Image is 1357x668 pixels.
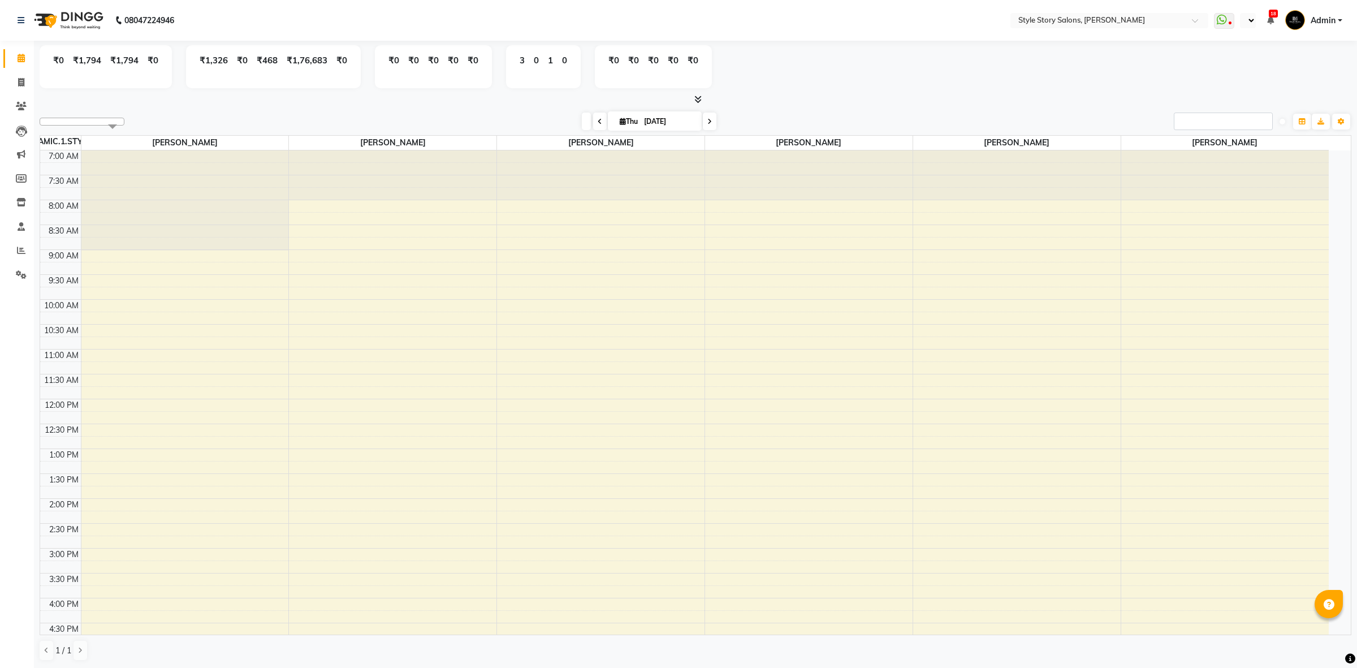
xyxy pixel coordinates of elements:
div: ₹0 [624,54,643,67]
b: 08047224946 [124,5,174,36]
div: 9:00 AM [46,250,81,262]
div: 10:30 AM [42,325,81,337]
span: [PERSON_NAME] [289,136,496,150]
div: 7:30 AM [46,175,81,187]
div: ₹0 [423,54,443,67]
div: 1:00 PM [47,449,81,461]
div: 1 [543,54,558,67]
div: 1:30 PM [47,474,81,486]
div: 2:30 PM [47,524,81,536]
div: 10:00 AM [42,300,81,312]
div: ₹0 [232,54,252,67]
div: ₹468 [252,54,282,67]
div: ₹0 [384,54,404,67]
span: Admin [1311,15,1336,27]
a: 18 [1267,15,1274,25]
span: Thu [617,117,641,126]
div: ₹0 [463,54,483,67]
div: 11:00 AM [42,350,81,361]
div: 7:00 AM [46,150,81,162]
span: 18 [1269,10,1278,18]
div: ₹0 [143,54,163,67]
div: ₹0 [49,54,68,67]
div: ₹0 [443,54,463,67]
div: 4:00 PM [47,598,81,610]
div: ₹0 [643,54,663,67]
div: 11:30 AM [42,374,81,386]
div: 12:30 PM [42,424,81,436]
span: [PERSON_NAME] [497,136,705,150]
div: 3:30 PM [47,574,81,585]
div: ₹0 [683,54,703,67]
div: 9:30 AM [46,275,81,287]
div: 3:00 PM [47,549,81,561]
span: 1 / 1 [55,645,71,657]
div: 0 [529,54,543,67]
div: 0 [558,54,572,67]
div: ₹1,794 [68,54,106,67]
div: 3 [515,54,529,67]
div: 4:30 PM [47,623,81,635]
div: ₹0 [663,54,683,67]
div: ₹1,326 [195,54,232,67]
input: 2025-09-04 [641,113,697,130]
div: 2:00 PM [47,499,81,511]
div: ₹1,794 [106,54,143,67]
div: DYNAMIC.1.STYLIST [40,136,81,148]
div: 8:00 AM [46,200,81,212]
img: Admin [1285,10,1305,30]
div: ₹0 [604,54,624,67]
span: [PERSON_NAME] [913,136,1121,150]
span: [PERSON_NAME] [81,136,289,150]
div: ₹0 [332,54,352,67]
span: [PERSON_NAME] [1121,136,1329,150]
div: ₹0 [404,54,423,67]
div: 8:30 AM [46,225,81,237]
img: logo [29,5,106,36]
div: ₹1,76,683 [282,54,332,67]
div: 12:00 PM [42,399,81,411]
span: [PERSON_NAME] [705,136,913,150]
